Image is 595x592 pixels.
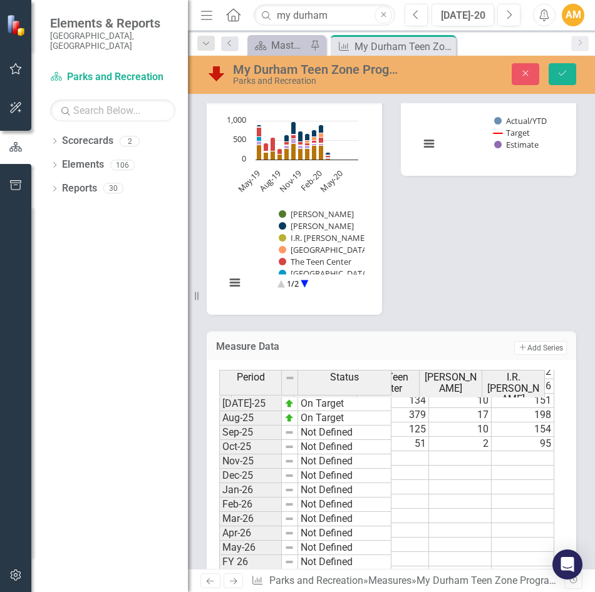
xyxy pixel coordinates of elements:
path: May-19, 242. The Teen Center. [257,127,262,136]
path: Nov-19, 275. Weaver. [298,148,303,160]
td: 2 [429,437,492,451]
path: Jan-20, 357. Weaver. [312,145,317,160]
td: Not Defined [298,454,391,469]
img: 8DAGhfEEPCf229AAAAAElFTkSuQmCC [284,557,294,567]
path: Jan-20, 64. The Teen Center. [312,140,317,143]
path: Mar-20, 35. WD Hill. [326,157,331,158]
path: Feb-20, 120. Lyon Park. [319,133,324,137]
path: Mar-20, 23. Weaver. [326,158,331,160]
div: My Durham Teen Zone Program Visits [416,574,585,586]
td: Not Defined [298,483,391,498]
div: Parks and Recreation [233,76,400,86]
path: Jun-19, 17. WD Hill. [264,151,269,152]
path: Oct-19, 6. Lyon Park. [291,134,296,135]
text: Nov-19 [277,168,303,194]
button: Show Holton [279,220,316,232]
span: Elements & Reports [50,16,175,31]
path: Nov-19, 88. WD Hill. [298,145,303,148]
path: Mar-20, 61. Holton. [326,152,331,155]
path: May-19, 103. WD Hill. [257,141,262,145]
path: May-19, 42. Holton. [257,125,262,126]
td: 51 [366,437,429,451]
button: Show Target [494,127,530,138]
path: Dec-19, 166. Holton. [305,133,310,140]
td: 17 [429,408,492,422]
img: zOikAAAAAElFTkSuQmCC [284,413,294,423]
path: May-19, 373. Weaver. [257,145,262,160]
div: My Durham Teen Zone Program Visits [354,39,453,54]
img: 8DAGhfEEPCf229AAAAAElFTkSuQmCC [284,528,294,538]
a: Parks and Recreation [269,574,363,586]
a: Parks and Recreation [50,70,175,84]
a: Elements [62,158,104,172]
path: Aug-19, 146. The Teen Center. [277,148,282,154]
text: 1/2 [287,277,299,288]
path: Jun-19, 178. Weaver. [264,152,269,160]
path: Feb-20, 49. WD Hill. [319,143,324,145]
div: 106 [110,160,135,170]
td: Feb-26 [219,498,282,512]
path: May-19, 19. Lyon Park. [257,126,262,127]
img: ClearPoint Strategy [6,14,28,36]
button: View chart menu, Chart [226,274,244,292]
img: 8DAGhfEEPCf229AAAAAElFTkSuQmCC [284,514,294,524]
button: Show Edison Johnson [279,208,348,220]
text: May-20 [318,168,344,195]
td: Not Defined [298,526,391,541]
button: [DATE]-20 [432,4,494,26]
div: 30 [103,183,123,194]
text: [GEOGRAPHIC_DATA] [291,244,370,255]
td: Oct-25 [219,440,282,454]
img: 8DAGhfEEPCf229AAAAAElFTkSuQmCC [284,442,294,452]
path: Feb-20, 146. The Teen Center. [319,137,324,143]
div: 2 [120,136,140,146]
path: Jan-20, 62. WD Hill. [312,143,317,145]
td: On Target [298,397,391,411]
path: Mar-20, 46. The Teen Center. [326,155,331,157]
path: Sep-19, 69. WD Hill. [284,145,289,148]
td: Nov-25 [219,454,282,469]
td: Not Defined [298,469,391,483]
path: Jan-20, 170. Holton. [312,130,317,136]
td: Mar-26 [219,512,282,526]
td: 10 [429,422,492,437]
div: Master Scorecard [271,38,307,53]
button: Show Lyon Park [279,244,328,255]
div: Open Intercom Messenger [552,549,582,579]
path: Jan-20, 97. Lyon Park. [312,136,317,140]
text: 1,000 [227,114,246,125]
td: 10 [429,394,492,408]
path: May-19, 114. Walltown. [257,136,262,141]
button: Show I.R. Holmes, Sr [279,232,345,243]
g: The Teen Center, bar series 5 of 8 with 15 bars. [257,127,356,160]
button: View chart menu, Chart [420,135,438,153]
span: Status [330,372,359,383]
img: 8DAGhfEEPCf229AAAAAElFTkSuQmCC [284,471,294,481]
span: Period [237,372,265,383]
img: 8DAGhfEEPCf229AAAAAElFTkSuQmCC [284,427,294,437]
text: 0 [242,153,246,164]
text: Feb-20 [299,168,324,193]
img: 8DAGhfEEPCf229AAAAAElFTkSuQmCC [284,456,294,466]
path: Aug-19, 139. Weaver. [277,154,282,160]
td: Not Defined [298,440,391,454]
span: I.R. [PERSON_NAME] [485,372,542,405]
img: 8DAGhfEEPCf229AAAAAElFTkSuQmCC [284,485,294,495]
button: Show Actual/YTD [494,115,547,126]
td: 198 [492,408,554,422]
g: Lyon Park, bar series 4 of 8 with 15 bars. [257,126,356,160]
td: [DATE]-25 [219,397,282,411]
button: Add Series [514,341,567,355]
path: Dec-19, 64. The Teen Center. [305,143,310,145]
path: Oct-19, 322. Holton. [291,121,296,134]
img: zOikAAAAAElFTkSuQmCC [284,399,294,409]
td: May-26 [219,541,282,555]
a: Reports [62,181,97,196]
a: Measures [368,574,411,586]
td: 95 [492,437,554,451]
img: 8DAGhfEEPCf229AAAAAElFTkSuQmCC [285,373,295,383]
text: May-19 [235,168,262,195]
